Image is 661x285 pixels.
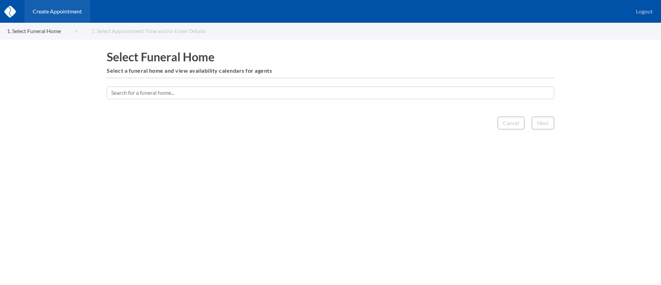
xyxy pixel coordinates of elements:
[532,116,554,130] button: Next
[107,50,554,63] h1: Select Funeral Home
[7,28,78,34] a: 1. Select Funeral Home
[107,86,554,99] input: Search for a funeral home...
[107,68,554,74] h6: Select a funeral home and view availability calendars for agents
[497,116,525,130] button: Cancel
